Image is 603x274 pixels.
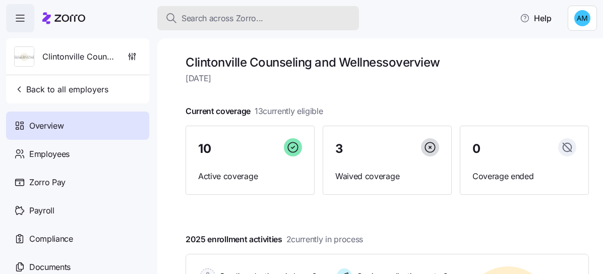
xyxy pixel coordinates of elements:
span: 13 currently eligible [255,105,323,118]
span: Help [520,12,552,24]
span: Documents [29,261,71,273]
a: Zorro Pay [6,168,149,196]
span: Current coverage [186,105,323,118]
span: Active coverage [198,170,302,183]
span: [DATE] [186,72,589,85]
span: Waived coverage [335,170,439,183]
a: Overview [6,112,149,140]
span: Compliance [29,233,73,245]
span: 0 [472,143,480,155]
span: Overview [29,120,64,132]
h1: Clintonville Counseling and Wellness overview [186,54,589,70]
span: 2 currently in process [286,233,363,246]
a: Payroll [6,196,149,225]
span: Back to all employers [14,83,108,95]
img: Employer logo [15,47,34,67]
span: 3 [335,143,343,155]
button: Back to all employers [10,79,112,99]
span: Clintonville Counseling and Wellness [42,50,115,63]
span: 2025 enrollment activities [186,233,363,246]
button: Help [512,8,560,28]
button: Search across Zorro... [157,6,359,30]
span: 10 [198,143,211,155]
img: 8ea411dd04f6013aeffd04bd76847bfc [574,10,590,26]
span: Payroll [29,204,54,217]
span: Zorro Pay [29,176,66,189]
a: Compliance [6,225,149,253]
a: Employees [6,140,149,168]
span: Coverage ended [472,170,576,183]
span: Employees [29,148,70,160]
span: Search across Zorro... [182,12,263,25]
